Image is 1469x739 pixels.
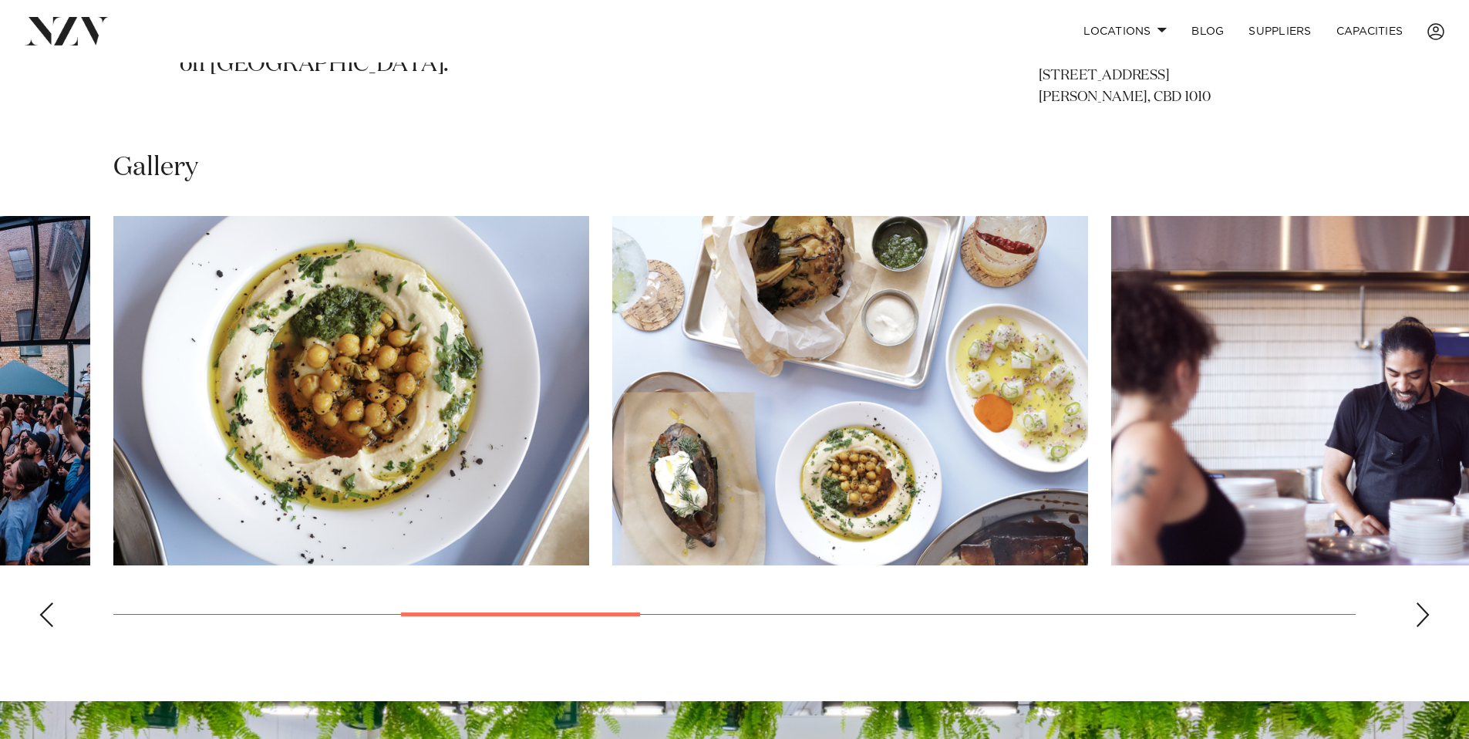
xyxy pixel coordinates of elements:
[1071,15,1179,48] a: Locations
[113,216,589,565] swiper-slide: 4 / 13
[612,216,1088,565] swiper-slide: 5 / 13
[25,17,109,45] img: nzv-logo.png
[113,150,198,185] h2: Gallery
[1236,15,1323,48] a: SUPPLIERS
[1179,15,1236,48] a: BLOG
[1039,44,1290,109] p: [GEOGRAPHIC_DATA] [STREET_ADDRESS] [PERSON_NAME], CBD 1010
[1324,15,1416,48] a: Capacities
